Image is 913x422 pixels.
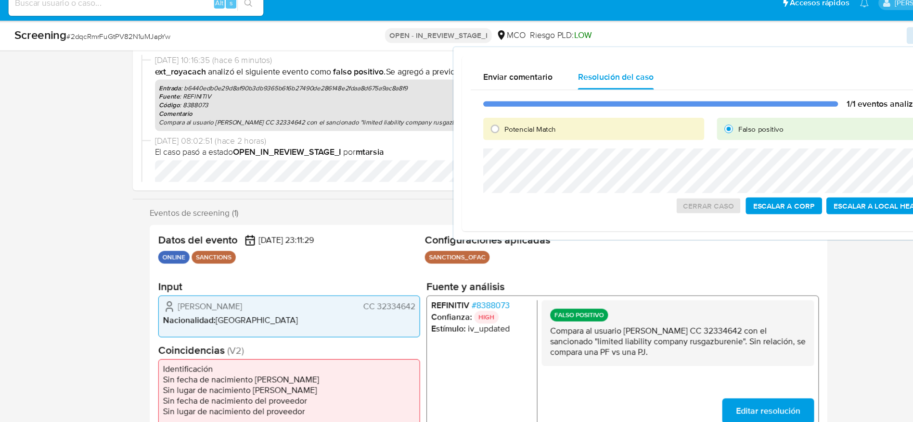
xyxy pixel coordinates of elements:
b: Comentario [172,112,202,121]
b: Fuente [172,97,191,105]
p: . Se agregó a previous match . [168,73,781,84]
span: # 2dqcRmrFuGtPV82N1uMJapYw [88,41,182,51]
span: Riesgo PLD: [508,40,564,51]
span: Potencial Match [485,125,531,135]
p: OPEN - IN_REVIEW_STAGE_I [376,39,473,52]
b: Falso positivo [330,73,375,84]
p: : REFINITIV [172,97,777,105]
a: Salir [896,11,906,21]
p: Compara al usuario [PERSON_NAME] CC 32334642 con el sancionado "limited liability company rusgazb... [172,121,777,128]
span: Escalar a Local Head [783,193,861,207]
span: Alt [222,12,230,21]
h1: 1/1 eventos analizados [795,103,872,112]
span: 3.156.1 [895,23,908,30]
input: Buscar usuario o caso... [35,10,266,23]
p: : 8388073 [172,105,777,112]
span: Analizó el siguiente evento como [216,73,328,84]
span: s [235,12,238,21]
a: Notificaciones [807,12,815,20]
span: Acciones [856,38,883,53]
div: MCO [477,40,504,51]
p: : b6440edb0e29d8af90b3db9365b616b27490de286148e2fdaa8d675a9ac8a8f9 [172,89,777,97]
span: Enviar comentario [465,77,528,88]
span: LOW [548,40,564,51]
span: Resolución del caso [551,77,620,88]
span: Escalar a Corp [710,193,766,207]
span: Accesos rápidos [743,11,797,21]
span: [DATE] 08:02:51 (hace 2 horas) [168,136,781,147]
b: Código [172,104,191,113]
span: El caso pasó a estado por [168,146,781,157]
b: ext_royacach [168,73,214,84]
p: ext_royacach@mercadolibre.com [838,12,892,21]
b: Entrada [172,89,192,98]
button: Escalar a Local Head [776,192,868,208]
b: Screening [40,37,88,52]
span: Falso positivo [696,125,737,135]
button: Acciones [849,38,900,53]
button: Escalar a Corp [703,192,772,208]
b: mtarsia [350,146,376,157]
button: search-icon [243,10,262,23]
span: [DATE] 10:16:35 (hace 6 minutos) [168,63,781,74]
b: OPEN_IN_REVIEW_STAGE_I [239,146,337,157]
